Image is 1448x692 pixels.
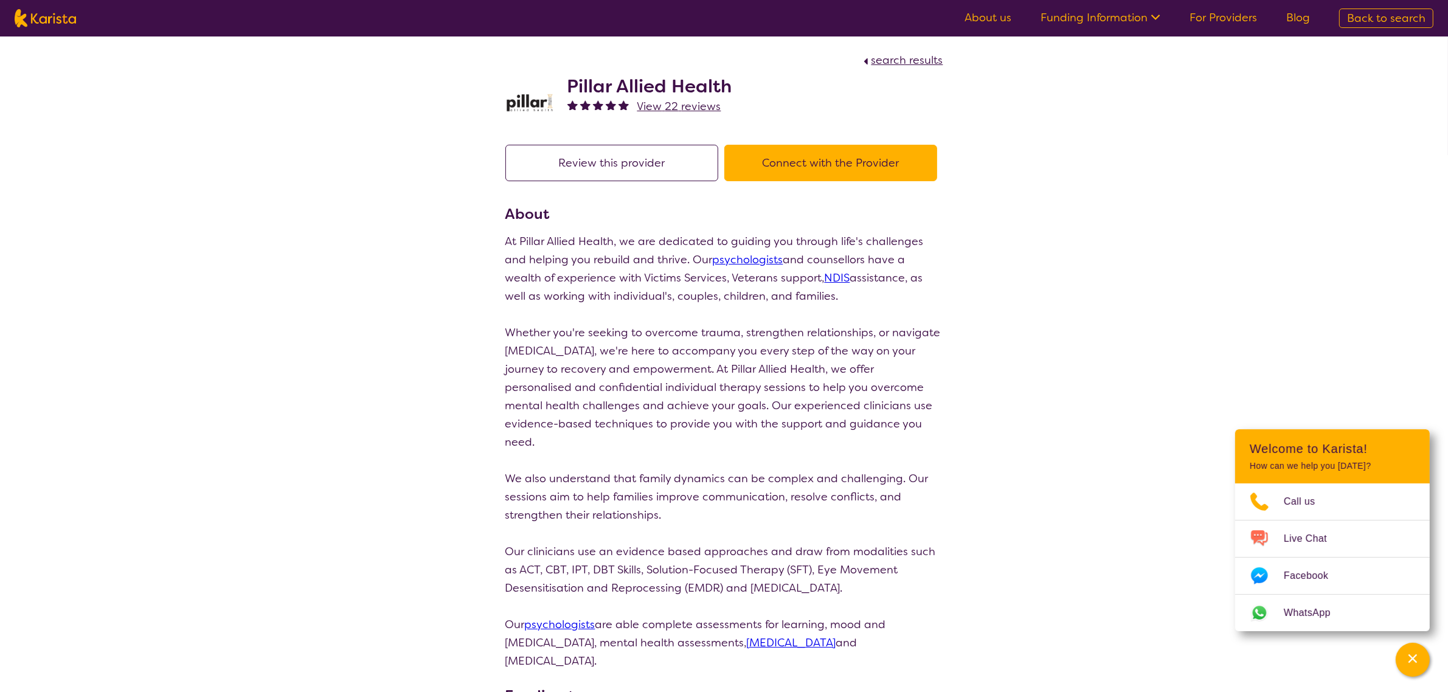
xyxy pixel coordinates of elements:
p: Whether you're seeking to overcome trauma, strengthen relationships, or navigate [MEDICAL_DATA], ... [505,324,943,451]
span: View 22 reviews [637,99,721,114]
span: Back to search [1347,11,1425,26]
img: fullstar [593,100,603,110]
a: Back to search [1339,9,1433,28]
a: NDIS [825,271,850,285]
a: For Providers [1190,10,1257,25]
a: [MEDICAL_DATA] [747,635,836,650]
span: Call us [1284,493,1330,511]
img: fullstar [580,100,591,110]
ul: Choose channel [1235,483,1430,631]
p: At Pillar Allied Health, we are dedicated to guiding you through life's challenges and helping yo... [505,232,943,305]
h3: About [505,203,943,225]
p: We also understand that family dynamics can be complex and challenging. Our sessions aim to help ... [505,469,943,524]
a: Connect with the Provider [724,156,943,170]
a: About us [965,10,1011,25]
span: WhatsApp [1284,604,1345,622]
img: rfh6iifgakk6qm0ilome.png [505,78,554,127]
a: Funding Information [1041,10,1160,25]
span: Live Chat [1284,530,1342,548]
span: search results [871,53,943,67]
img: fullstar [606,100,616,110]
img: Karista logo [15,9,76,27]
img: fullstar [567,100,578,110]
button: Connect with the Provider [724,145,937,181]
a: Blog [1286,10,1310,25]
a: search results [861,53,943,67]
a: Web link opens in a new tab. [1235,595,1430,631]
div: Channel Menu [1235,429,1430,631]
button: Channel Menu [1396,643,1430,677]
a: psychologists [713,252,783,267]
span: Facebook [1284,567,1343,585]
button: Review this provider [505,145,718,181]
img: fullstar [618,100,629,110]
h2: Welcome to Karista! [1250,441,1415,456]
p: Our clinicians use an evidence based approaches and draw from modalities such as ACT, CBT, IPT, D... [505,542,943,597]
a: Review this provider [505,156,724,170]
p: Our are able complete assessments for learning, mood and [MEDICAL_DATA], mental health assessment... [505,615,943,670]
h2: Pillar Allied Health [567,75,732,97]
a: psychologists [525,617,595,632]
p: How can we help you [DATE]? [1250,461,1415,471]
a: View 22 reviews [637,97,721,116]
